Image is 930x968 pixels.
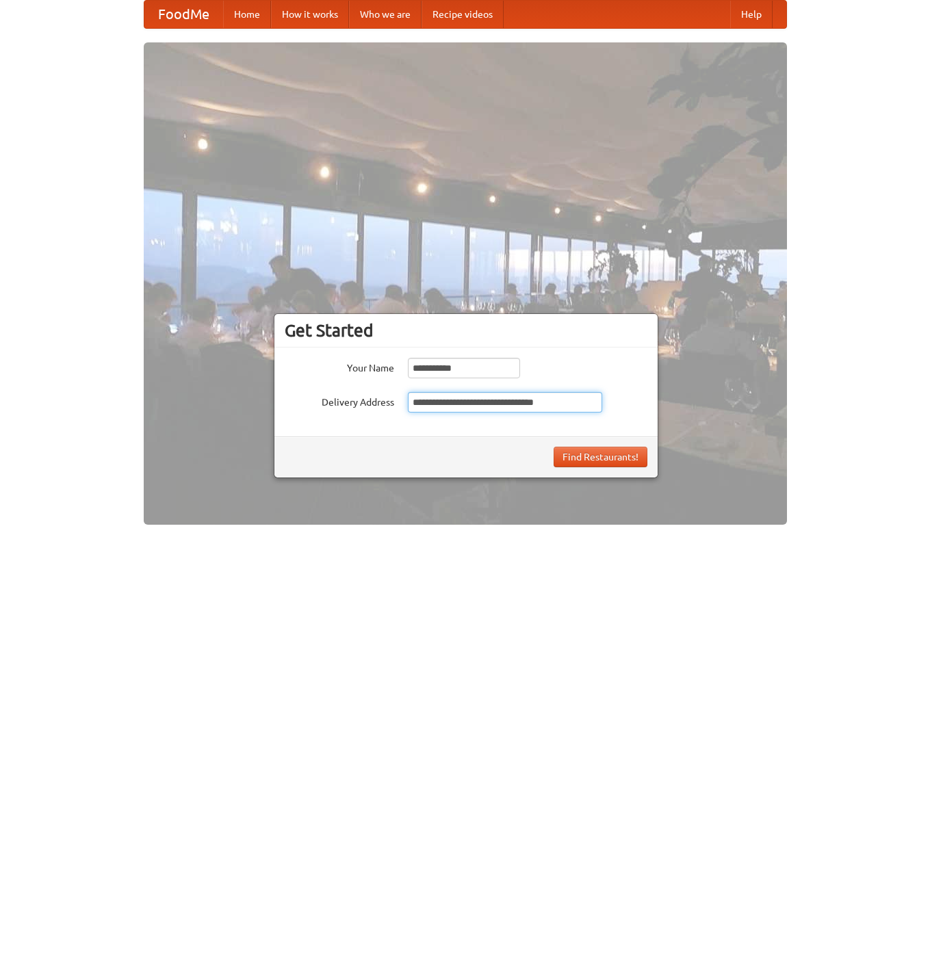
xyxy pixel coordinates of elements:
a: Recipe videos [422,1,504,28]
button: Find Restaurants! [554,447,647,467]
h3: Get Started [285,320,647,341]
label: Your Name [285,358,394,375]
a: FoodMe [144,1,223,28]
a: Home [223,1,271,28]
label: Delivery Address [285,392,394,409]
a: How it works [271,1,349,28]
a: Help [730,1,773,28]
a: Who we are [349,1,422,28]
